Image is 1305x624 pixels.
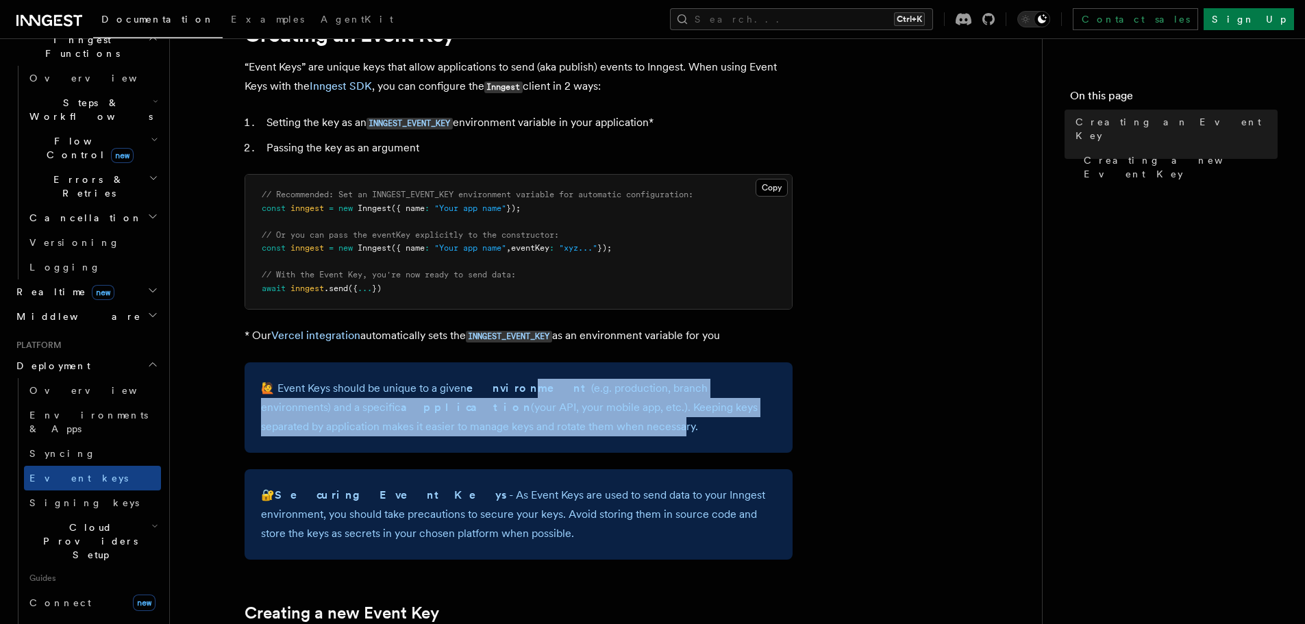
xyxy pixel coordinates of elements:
span: .send [324,284,348,293]
a: Environments & Apps [24,403,161,441]
button: Cloud Providers Setup [24,515,161,567]
span: ({ name [391,203,425,213]
button: Copy [756,179,788,197]
button: Cancellation [24,205,161,230]
span: "Your app name" [434,203,506,213]
p: 🙋 Event Keys should be unique to a given (e.g. production, branch environments) and a specific (y... [261,379,776,436]
p: 🔐 - As Event Keys are used to send data to your Inngest environment, you should take precautions ... [261,486,776,543]
a: Creating a new Event Key [1078,148,1278,186]
span: : [425,243,430,253]
button: Search...Ctrl+K [670,8,933,30]
span: eventKey [511,243,549,253]
span: : [425,203,430,213]
button: Steps & Workflows [24,90,161,129]
span: Errors & Retries [24,173,149,200]
span: Cloud Providers Setup [24,521,151,562]
span: Flow Control [24,134,151,162]
button: Middleware [11,304,161,329]
a: Creating a new Event Key [245,603,439,623]
span: Overview [29,385,171,396]
span: Deployment [11,359,90,373]
span: Event keys [29,473,128,484]
code: Inngest [484,82,523,93]
span: AgentKit [321,14,393,25]
span: inngest [290,203,324,213]
p: “Event Keys” are unique keys that allow applications to send (aka publish) events to Inngest. Whe... [245,58,793,97]
kbd: Ctrl+K [894,12,925,26]
span: "xyz..." [559,243,597,253]
span: Cancellation [24,211,142,225]
li: Passing the key as an argument [262,138,793,158]
a: AgentKit [312,4,401,37]
strong: application [401,401,531,414]
span: Environments & Apps [29,410,148,434]
a: Inngest SDK [310,79,372,92]
span: Steps & Workflows [24,96,153,123]
span: Creating an Event Key [1076,115,1278,142]
span: Inngest [358,203,391,213]
div: Inngest Functions [11,66,161,279]
span: Connect [29,597,91,608]
a: Examples [223,4,312,37]
a: Overview [24,378,161,403]
code: INNGEST_EVENT_KEY [466,331,552,342]
a: Signing keys [24,490,161,515]
a: INNGEST_EVENT_KEY [466,329,552,342]
span: const [262,203,286,213]
button: Deployment [11,353,161,378]
a: Documentation [93,4,223,38]
span: = [329,203,334,213]
span: = [329,243,334,253]
a: Contact sales [1073,8,1198,30]
span: new [338,203,353,213]
span: Documentation [101,14,214,25]
span: ... [358,284,372,293]
span: , [506,243,511,253]
span: inngest [290,243,324,253]
span: Realtime [11,285,114,299]
span: Signing keys [29,497,139,508]
button: Inngest Functions [11,27,161,66]
a: INNGEST_EVENT_KEY [366,116,453,129]
strong: Securing Event Keys [275,488,509,501]
span: Creating a new Event Key [1084,153,1278,181]
button: Realtimenew [11,279,161,304]
button: Errors & Retries [24,167,161,205]
span: }) [372,284,382,293]
li: Setting the key as an environment variable in your application* [262,113,793,133]
span: Guides [24,567,161,589]
span: // Recommended: Set an INNGEST_EVENT_KEY environment variable for automatic configuration: [262,190,693,199]
span: "Your app name" [434,243,506,253]
span: new [111,148,134,163]
span: await [262,284,286,293]
a: Syncing [24,441,161,466]
a: Sign Up [1204,8,1294,30]
a: Logging [24,255,161,279]
a: Vercel integration [271,329,360,342]
span: : [549,243,554,253]
span: new [92,285,114,300]
span: Logging [29,262,101,273]
span: Middleware [11,310,141,323]
button: Flow Controlnew [24,129,161,167]
a: Connectnew [24,589,161,616]
span: // Or you can pass the eventKey explicitly to the constructor: [262,230,559,240]
a: Event keys [24,466,161,490]
span: Overview [29,73,171,84]
span: Versioning [29,237,120,248]
span: // With the Event Key, you're now ready to send data: [262,270,516,279]
span: Inngest Functions [11,33,148,60]
a: Creating an Event Key [1070,110,1278,148]
p: * Our automatically sets the as an environment variable for you [245,326,793,346]
span: const [262,243,286,253]
span: Syncing [29,448,96,459]
span: Platform [11,340,62,351]
strong: environment [467,382,591,395]
a: Overview [24,66,161,90]
button: Toggle dark mode [1017,11,1050,27]
span: ({ [348,284,358,293]
span: Inngest [358,243,391,253]
span: Examples [231,14,304,25]
span: inngest [290,284,324,293]
code: INNGEST_EVENT_KEY [366,118,453,129]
